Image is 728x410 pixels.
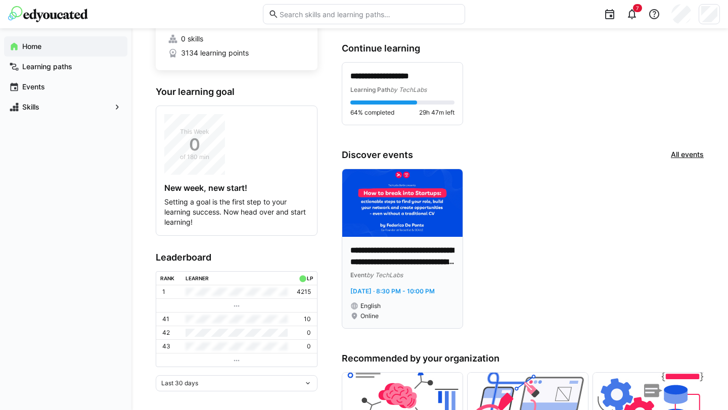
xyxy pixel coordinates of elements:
span: Event [350,271,367,279]
span: by TechLabs [390,86,427,93]
input: Search skills and learning paths… [279,10,460,19]
p: 0 [307,329,311,337]
p: 43 [162,342,170,350]
p: 42 [162,329,170,337]
span: 0 skills [181,34,203,44]
h4: New week, new start! [164,183,309,193]
h3: Discover events [342,149,413,161]
a: 0 skills [168,34,305,44]
h3: Your learning goal [156,86,317,97]
span: English [360,302,381,310]
p: 1 [162,288,165,296]
h3: Recommended by your organization [342,353,704,364]
span: Online [360,312,379,320]
p: Setting a goal is the first step to your learning success. Now head over and start learning! [164,197,309,227]
span: Learning Path [350,86,390,93]
p: 41 [162,315,169,323]
p: 4215 [297,288,311,296]
span: 64% completed [350,109,394,117]
p: 10 [304,315,311,323]
span: 3134 learning points [181,48,249,58]
div: Learner [186,275,209,281]
a: All events [671,149,704,161]
div: Rank [160,275,174,281]
span: 29h 47m left [419,109,454,117]
span: Last 30 days [161,379,198,387]
p: 0 [307,342,311,350]
span: [DATE] · 8:30 PM - 10:00 PM [350,287,435,295]
h3: Leaderboard [156,252,317,263]
h3: Continue learning [342,43,704,54]
span: 7 [636,5,639,11]
img: image [342,169,463,237]
span: by TechLabs [367,271,403,279]
div: LP [307,275,313,281]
